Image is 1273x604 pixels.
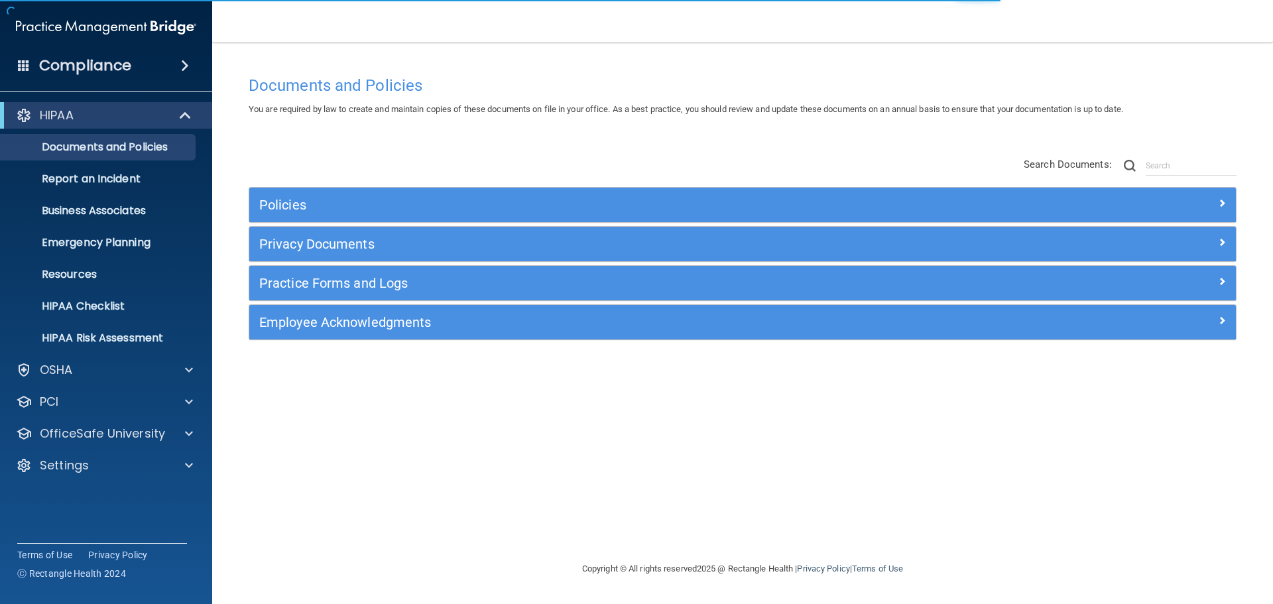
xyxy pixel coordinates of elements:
p: Business Associates [9,204,190,217]
p: PCI [40,394,58,410]
a: OfficeSafe University [16,426,193,442]
p: OfficeSafe University [40,426,165,442]
a: Settings [16,457,193,473]
a: Employee Acknowledgments [259,312,1226,333]
img: PMB logo [16,14,196,40]
h4: Compliance [39,56,131,75]
span: You are required by law to create and maintain copies of these documents on file in your office. ... [249,104,1123,114]
span: Ⓒ Rectangle Health 2024 [17,567,126,580]
h5: Employee Acknowledgments [259,315,979,330]
a: PCI [16,394,193,410]
p: Report an Incident [9,172,190,186]
p: Resources [9,268,190,281]
h5: Privacy Documents [259,237,979,251]
a: Privacy Policy [88,548,148,562]
a: Privacy Documents [259,233,1226,255]
h5: Practice Forms and Logs [259,276,979,290]
a: Practice Forms and Logs [259,272,1226,294]
img: ic-search.3b580494.png [1124,160,1136,172]
a: OSHA [16,362,193,378]
a: Policies [259,194,1226,215]
a: Terms of Use [17,548,72,562]
p: HIPAA Risk Assessment [9,332,190,345]
p: Settings [40,457,89,473]
a: HIPAA [16,107,192,123]
h5: Policies [259,198,979,212]
h4: Documents and Policies [249,77,1237,94]
span: Search Documents: [1024,158,1112,170]
div: Copyright © All rights reserved 2025 @ Rectangle Health | | [501,548,985,590]
p: HIPAA [40,107,74,123]
p: Documents and Policies [9,141,190,154]
a: Privacy Policy [797,564,849,574]
a: Terms of Use [852,564,903,574]
p: HIPAA Checklist [9,300,190,313]
p: Emergency Planning [9,236,190,249]
input: Search [1146,156,1237,176]
p: OSHA [40,362,73,378]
